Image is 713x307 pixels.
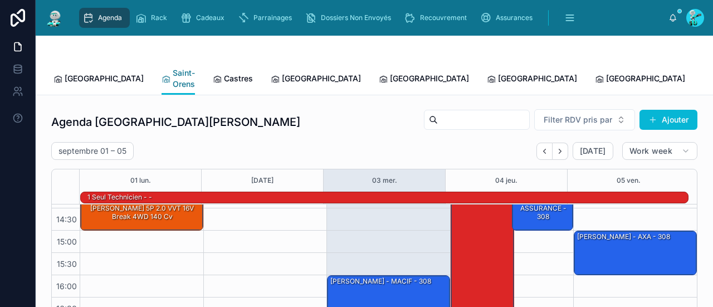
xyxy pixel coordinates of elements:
button: Next [553,143,568,160]
a: [GEOGRAPHIC_DATA] [487,69,577,91]
span: Work week [629,146,672,156]
div: [PERSON_NAME] - MACIF - 308 [329,276,432,286]
span: [GEOGRAPHIC_DATA] [390,73,469,84]
a: [GEOGRAPHIC_DATA] [53,69,144,91]
span: [GEOGRAPHIC_DATA] [606,73,685,84]
div: [PERSON_NAME] - ACM - SUZUKI Grand Vitara DH-214-[PERSON_NAME] 5P 2.0 VVT 16V Break 4WD 140 cv [82,187,202,222]
div: scrollable content [74,6,668,30]
span: Saint-Orens [173,67,195,90]
span: 16:00 [53,281,80,291]
span: [DATE] [580,146,606,156]
span: [GEOGRAPHIC_DATA] [282,73,361,84]
div: [PERSON_NAME] - AXA - 308 [574,231,696,275]
span: Agenda [98,13,122,22]
button: 04 jeu. [495,169,517,192]
a: [GEOGRAPHIC_DATA] [271,69,361,91]
a: Assurances [477,8,540,28]
span: [GEOGRAPHIC_DATA] [498,73,577,84]
img: App logo [45,9,65,27]
button: 01 lun. [130,169,151,192]
button: [DATE] [251,169,274,192]
span: Dossiers Non Envoyés [321,13,391,22]
a: Castres [213,69,253,91]
span: [GEOGRAPHIC_DATA] [65,73,144,84]
span: 15:00 [54,237,80,246]
div: 1 seul technicien - - [86,192,153,203]
span: Parrainages [253,13,292,22]
a: Parrainages [235,8,300,28]
span: Rack [151,13,167,22]
span: Filter RDV pris par [544,114,612,125]
span: Castres [224,73,253,84]
a: Saint-Orens [162,63,195,95]
span: 14:30 [53,215,80,224]
button: Work week [622,142,697,160]
div: [PERSON_NAME] - AXA - 308 [576,232,671,242]
button: Select Button [534,109,635,130]
button: 05 ven. [617,169,641,192]
a: Dossiers Non Envoyés [302,8,399,28]
a: [GEOGRAPHIC_DATA] [595,69,685,91]
span: 15:30 [54,259,80,269]
span: Recouvrement [420,13,467,22]
h2: septembre 01 – 05 [58,145,126,157]
h1: Agenda [GEOGRAPHIC_DATA][PERSON_NAME] [51,114,300,130]
a: Cadeaux [177,8,232,28]
div: Bonnet Remy - EURO-ASSURANCE - 308 [512,187,573,230]
a: Rack [132,8,175,28]
button: 03 mer. [372,169,397,192]
button: Back [536,143,553,160]
a: Agenda [79,8,130,28]
span: Assurances [496,13,533,22]
div: 1 seul technicien - - [86,192,153,202]
button: [DATE] [573,142,613,160]
div: [PERSON_NAME] - ACM - SUZUKI Grand Vitara DH-214-[PERSON_NAME] 5P 2.0 VVT 16V Break 4WD 140 cv [81,187,203,230]
a: [GEOGRAPHIC_DATA] [379,69,469,91]
div: Bonnet Remy - EURO-ASSURANCE - 308 [514,187,572,222]
a: Recouvrement [401,8,475,28]
span: Cadeaux [196,13,224,22]
button: Ajouter [639,110,697,130]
